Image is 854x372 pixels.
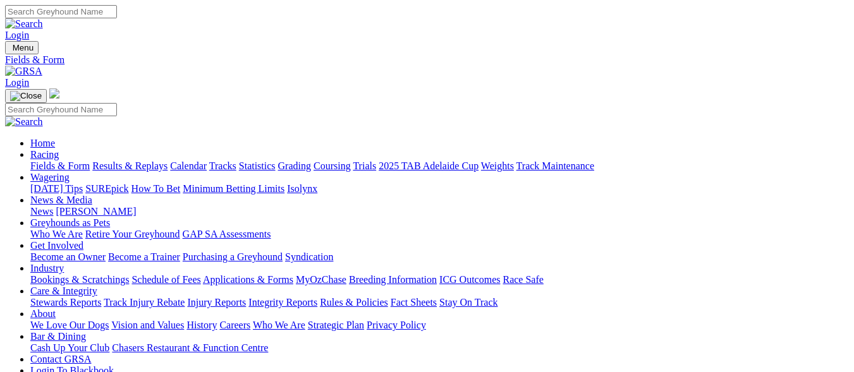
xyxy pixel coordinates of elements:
[183,183,284,194] a: Minimum Betting Limits
[391,297,437,308] a: Fact Sheets
[379,160,479,171] a: 2025 TAB Adelaide Cup
[30,138,55,148] a: Home
[5,5,117,18] input: Search
[439,274,500,285] a: ICG Outcomes
[296,274,346,285] a: MyOzChase
[285,251,333,262] a: Syndication
[219,320,250,330] a: Careers
[481,160,514,171] a: Weights
[10,91,42,101] img: Close
[30,342,109,353] a: Cash Up Your Club
[5,116,43,128] img: Search
[5,103,117,116] input: Search
[85,183,128,194] a: SUREpick
[30,274,849,285] div: Industry
[314,160,351,171] a: Coursing
[239,160,276,171] a: Statistics
[30,195,92,205] a: News & Media
[30,320,849,331] div: About
[30,160,90,171] a: Fields & Form
[56,206,136,217] a: [PERSON_NAME]
[30,149,59,160] a: Racing
[30,206,53,217] a: News
[186,320,217,330] a: History
[170,160,207,171] a: Calendar
[253,320,305,330] a: Who We Are
[30,342,849,354] div: Bar & Dining
[320,297,388,308] a: Rules & Policies
[30,297,101,308] a: Stewards Reports
[112,342,268,353] a: Chasers Restaurant & Function Centre
[30,183,849,195] div: Wagering
[30,229,849,240] div: Greyhounds as Pets
[30,331,86,342] a: Bar & Dining
[49,88,59,99] img: logo-grsa-white.png
[30,354,91,364] a: Contact GRSA
[30,308,56,319] a: About
[30,285,97,296] a: Care & Integrity
[203,274,293,285] a: Applications & Forms
[30,206,849,217] div: News & Media
[248,297,317,308] a: Integrity Reports
[5,89,47,103] button: Toggle navigation
[439,297,497,308] a: Stay On Track
[92,160,168,171] a: Results & Replays
[30,240,83,251] a: Get Involved
[278,160,311,171] a: Grading
[108,251,180,262] a: Become a Trainer
[367,320,426,330] a: Privacy Policy
[30,320,109,330] a: We Love Our Dogs
[30,160,849,172] div: Racing
[30,274,129,285] a: Bookings & Scratchings
[349,274,437,285] a: Breeding Information
[30,172,70,183] a: Wagering
[131,183,181,194] a: How To Bet
[5,41,39,54] button: Toggle navigation
[183,229,271,239] a: GAP SA Assessments
[5,30,29,40] a: Login
[516,160,594,171] a: Track Maintenance
[131,274,200,285] a: Schedule of Fees
[209,160,236,171] a: Tracks
[30,263,64,273] a: Industry
[503,274,543,285] a: Race Safe
[183,251,283,262] a: Purchasing a Greyhound
[30,183,83,194] a: [DATE] Tips
[104,297,185,308] a: Track Injury Rebate
[287,183,317,194] a: Isolynx
[308,320,364,330] a: Strategic Plan
[30,217,110,228] a: Greyhounds as Pets
[30,251,106,262] a: Become an Owner
[85,229,180,239] a: Retire Your Greyhound
[30,297,849,308] div: Care & Integrity
[5,66,42,77] img: GRSA
[5,54,849,66] a: Fields & Form
[111,320,184,330] a: Vision and Values
[5,18,43,30] img: Search
[13,43,34,52] span: Menu
[30,229,83,239] a: Who We Are
[187,297,246,308] a: Injury Reports
[353,160,376,171] a: Trials
[30,251,849,263] div: Get Involved
[5,77,29,88] a: Login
